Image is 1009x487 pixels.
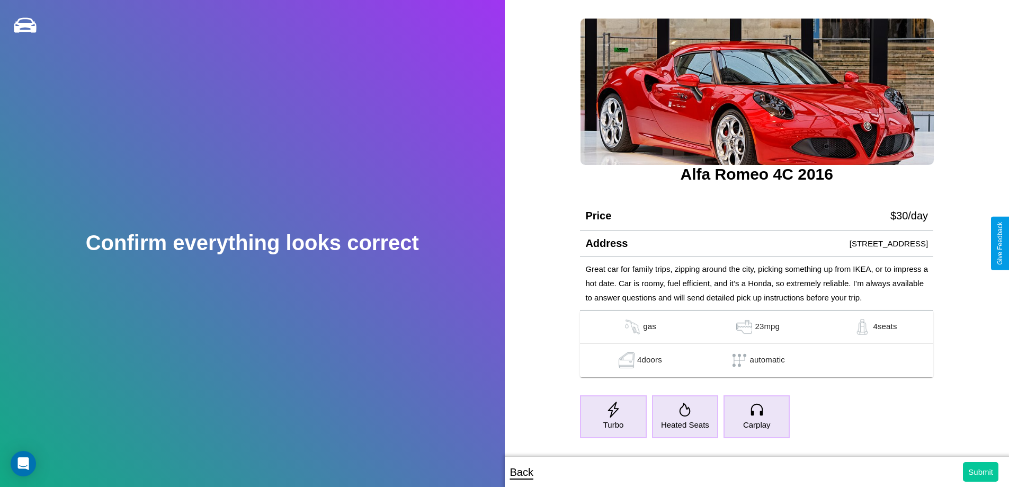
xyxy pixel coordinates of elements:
[86,231,419,255] h2: Confirm everything looks correct
[890,206,928,225] p: $ 30 /day
[850,236,928,251] p: [STREET_ADDRESS]
[643,319,656,335] p: gas
[963,462,998,482] button: Submit
[585,262,928,305] p: Great car for family trips, zipping around the city, picking something up from IKEA, or to impres...
[637,352,662,368] p: 4 doors
[755,319,780,335] p: 23 mpg
[510,463,533,482] p: Back
[580,311,933,377] table: simple table
[750,352,785,368] p: automatic
[585,210,611,222] h4: Price
[743,418,771,432] p: Carplay
[616,352,637,368] img: gas
[873,319,897,335] p: 4 seats
[585,237,628,250] h4: Address
[661,418,709,432] p: Heated Seats
[852,319,873,335] img: gas
[622,319,643,335] img: gas
[603,418,624,432] p: Turbo
[734,319,755,335] img: gas
[580,165,933,183] h3: Alfa Romeo 4C 2016
[11,451,36,476] div: Open Intercom Messenger
[996,222,1004,265] div: Give Feedback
